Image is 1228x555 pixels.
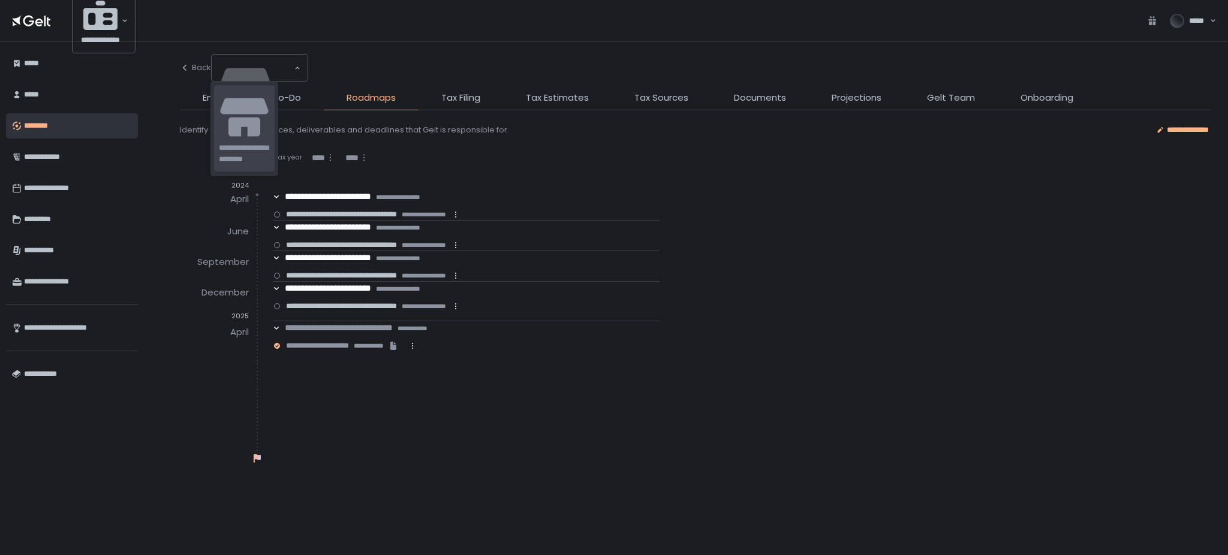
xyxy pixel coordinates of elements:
div: June [227,222,249,242]
span: Tax Estimates [526,91,589,105]
div: Back [180,62,211,73]
span: Tax Sources [634,91,688,105]
span: Onboarding [1021,91,1073,105]
span: Roadmaps [347,91,396,105]
button: Back [180,54,211,82]
div: 2025 [180,312,249,321]
span: Documents [734,91,786,105]
span: Gelt Team [927,91,975,105]
div: April [230,190,249,209]
span: Projections [832,91,881,105]
span: To-Do [273,91,301,105]
div: December [201,283,249,303]
div: Search for option [212,55,308,81]
div: April [230,323,249,342]
div: 2024 [180,181,249,190]
span: Tax year [274,153,302,162]
div: Identify and track all services, deliverables and deadlines that Gelt is responsible for. [180,125,509,135]
input: Search for option [220,62,293,74]
div: September [197,253,249,272]
span: Entity [203,91,227,105]
span: Tax Filing [441,91,480,105]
